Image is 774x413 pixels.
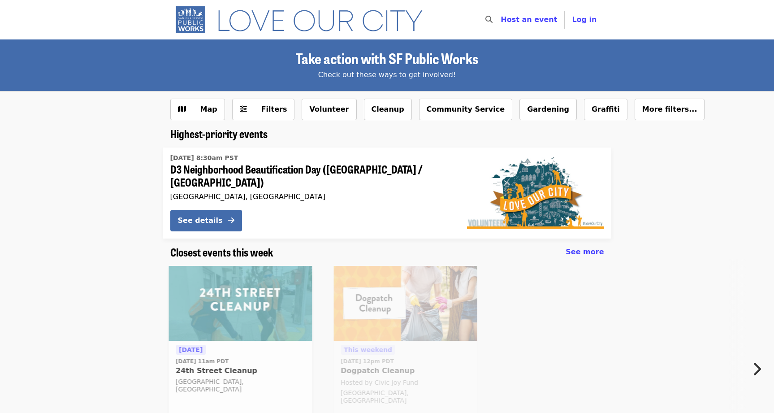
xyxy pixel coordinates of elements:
[752,361,761,378] i: chevron-right icon
[744,356,774,382] button: Next item
[341,389,470,404] div: [GEOGRAPHIC_DATA], [GEOGRAPHIC_DATA]
[179,346,203,353] span: [DATE]
[228,216,234,225] i: arrow-right icon
[364,99,412,120] button: Cleanup
[498,9,505,30] input: Search
[176,365,305,376] span: 24th Street Cleanup
[572,15,597,24] span: Log in
[163,148,611,239] a: See details for "D3 Neighborhood Beautification Day (North Beach / Russian Hill)"
[296,48,478,69] span: Take action with SF Public Works
[170,153,238,163] time: [DATE] 8:30am PST
[240,105,247,113] i: sliders-h icon
[170,163,453,189] span: D3 Neighborhood Beautification Day ([GEOGRAPHIC_DATA] / [GEOGRAPHIC_DATA])
[169,266,312,341] img: 24th Street Cleanup organized by SF Public Works
[170,192,453,201] div: [GEOGRAPHIC_DATA], [GEOGRAPHIC_DATA]
[176,357,229,365] time: [DATE] 11am PDT
[170,244,273,260] span: Closest events this week
[584,99,627,120] button: Graffiti
[333,266,477,341] img: Dogpatch Cleanup organized by Civic Joy Fund
[467,157,604,229] img: D3 Neighborhood Beautification Day (North Beach / Russian Hill) organized by SF Public Works
[178,105,186,113] i: map icon
[344,346,392,353] span: This weekend
[261,105,287,113] span: Filters
[485,15,493,24] i: search icon
[178,215,223,226] div: See details
[200,105,217,113] span: Map
[170,70,604,80] div: Check out these ways to get involved!
[635,99,705,120] button: More filters...
[302,99,356,120] button: Volunteer
[419,99,513,120] button: Community Service
[170,210,242,231] button: See details
[176,378,305,393] div: [GEOGRAPHIC_DATA], [GEOGRAPHIC_DATA]
[341,365,470,376] span: Dogpatch Cleanup
[170,126,268,141] span: Highest-priority events
[501,15,557,24] a: Host an event
[642,105,697,113] span: More filters...
[170,246,273,259] a: Closest events this week
[232,99,295,120] button: Filters (0 selected)
[170,99,225,120] button: Show map view
[519,99,577,120] button: Gardening
[566,247,604,257] a: See more
[163,246,611,259] div: Closest events this week
[341,379,418,386] span: Hosted by Civic Joy Fund
[565,11,604,29] button: Log in
[341,357,394,365] time: [DATE] 12pm PDT
[170,5,436,34] img: SF Public Works - Home
[566,248,604,256] span: See more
